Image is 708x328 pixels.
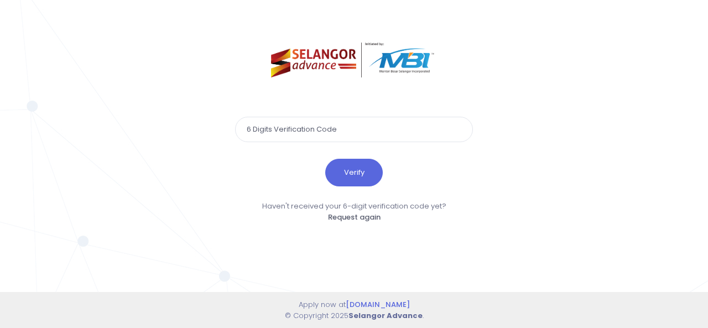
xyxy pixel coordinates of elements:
[346,299,410,310] a: [DOMAIN_NAME]
[235,117,473,142] input: 6 Digits Verification Code
[328,212,381,222] a: Request again
[325,159,383,186] button: Verify
[271,43,438,77] img: selangor-advance.png
[262,201,446,211] span: Haven't received your 6-digit verification code yet?
[348,310,423,321] strong: Selangor Advance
